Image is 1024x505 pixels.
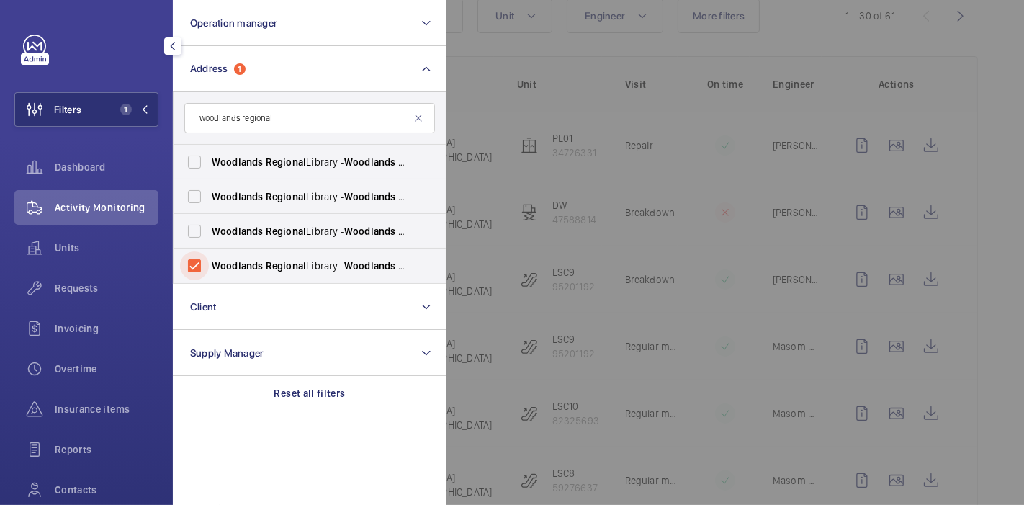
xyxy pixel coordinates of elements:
span: Filters [54,102,81,117]
span: Invoicing [55,321,158,336]
span: Contacts [55,483,158,497]
span: Overtime [55,362,158,376]
span: 1 [120,104,132,115]
span: Insurance items [55,402,158,416]
span: Reports [55,442,158,457]
span: Dashboard [55,160,158,174]
button: Filters1 [14,92,158,127]
span: Units [55,241,158,255]
span: Activity Monitoring [55,200,158,215]
span: Requests [55,281,158,295]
